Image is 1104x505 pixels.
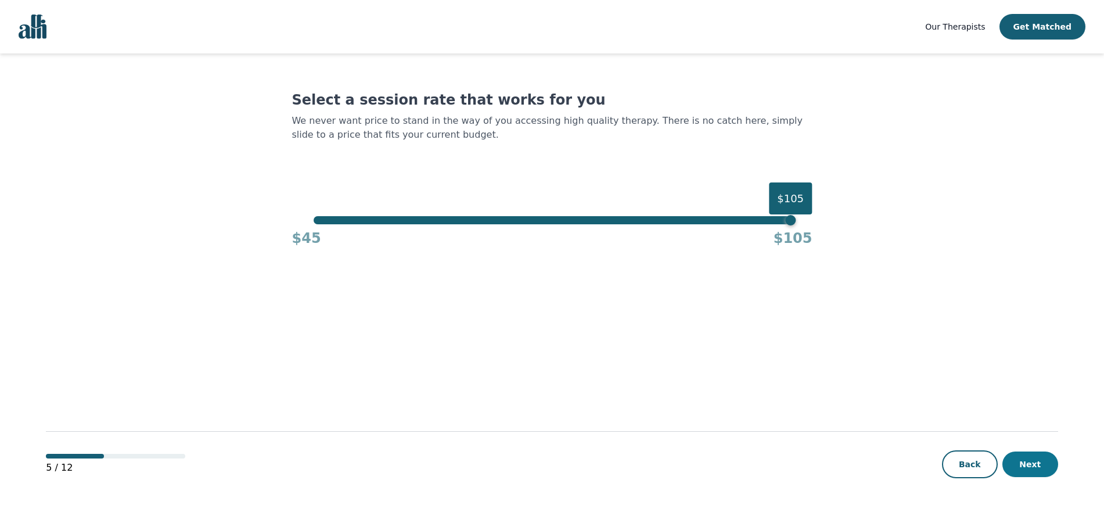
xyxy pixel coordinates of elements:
[292,114,812,142] p: We never want price to stand in the way of you accessing high quality therapy. There is no catch ...
[769,182,812,214] div: $105
[292,91,812,109] h1: Select a session rate that works for you
[925,20,985,34] a: Our Therapists
[774,229,812,248] h4: $105
[925,22,985,31] span: Our Therapists
[999,14,1085,40] button: Get Matched
[1002,452,1058,477] button: Next
[46,461,185,475] p: 5 / 12
[19,15,46,39] img: alli logo
[292,229,321,248] h4: $45
[942,450,998,478] button: Back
